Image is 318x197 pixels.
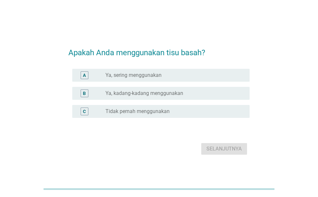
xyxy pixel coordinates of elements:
[105,108,170,115] label: Tidak pernah menggunakan
[105,72,162,78] label: Ya, sering menggunakan
[68,40,249,58] h2: Apakah Anda menggunakan tisu basah?
[105,90,183,97] label: Ya, kadang-kadang menggunakan
[83,90,86,97] div: B
[83,108,86,115] div: C
[83,72,86,79] div: A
